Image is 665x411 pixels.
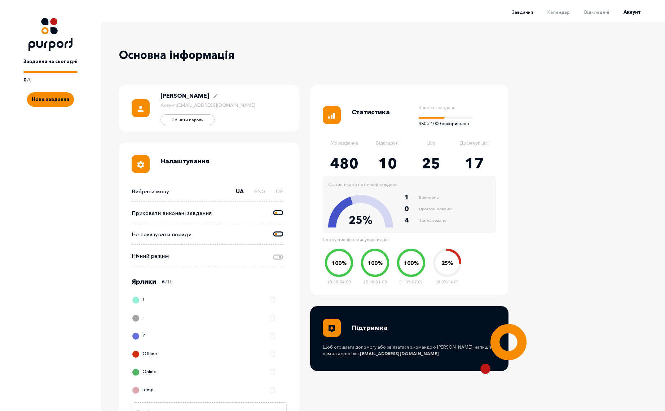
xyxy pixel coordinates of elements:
p: Акаунт : [EMAIL_ADDRESS][DOMAIN_NAME] [160,102,255,109]
div: temp [133,384,154,399]
div: 4 [405,216,417,225]
p: Статистика за поточний тиждень [328,181,397,188]
span: Виконано [419,194,439,200]
p: Вибрати мову [132,187,169,196]
p: 0 [23,76,26,84]
span: Відкладені [584,9,609,15]
div: 1 [405,193,417,202]
p: [PERSON_NAME] [160,91,209,100]
p: Продуктивність минулих тижнів [323,237,467,243]
p: 6 [162,278,164,291]
a: Завдання [498,9,533,15]
a: Create new task [27,83,74,107]
p: 08.09-14.09 [431,279,463,285]
p: 25 % [343,212,379,228]
p: 480 [323,153,366,174]
p: Нічний режим [132,252,169,260]
div: Offline [133,348,157,363]
div: Online [133,366,157,381]
p: Усі завдання [323,140,366,154]
a: Календар [533,9,570,15]
p: Досягнуті цілі [453,140,496,154]
button: Edit password [160,114,215,125]
div: - [133,312,144,327]
p: Не показувати поради [132,230,191,239]
p: Відкладені [366,140,409,154]
button: Delete label [266,312,274,320]
span: Акаунт [624,9,641,15]
p: 25 [409,153,453,174]
span: Календар [547,9,570,15]
a: [EMAIL_ADDRESS][DOMAIN_NAME] [360,351,439,356]
p: 480 з 1000 використано [419,120,473,127]
span: Протерміновано [419,206,452,212]
a: Акаунт [609,9,641,15]
p: 17 [453,153,496,174]
img: Logo icon [28,18,72,51]
p: 25.08-31.08 [359,279,391,285]
p: 0 [29,76,32,84]
p: Підтримка [352,323,388,333]
div: ! [133,294,144,309]
p: 10 [366,153,409,174]
label: UA [236,187,244,202]
p: Статистика [352,107,390,117]
button: Delete label [266,330,274,338]
p: Кількість завдань [419,105,473,111]
a: Завдання на сьогодні0/0 [23,51,78,83]
button: Delete label [266,366,274,374]
p: 18.08-24.08 [323,279,355,285]
text: 100 % [368,260,383,266]
button: Delete label [266,384,274,392]
p: / [27,76,29,84]
button: Delete label [266,348,274,356]
span: Завдання [512,9,533,15]
button: Delete label [266,294,274,302]
label: ENG [254,187,265,202]
span: Заплановано [419,217,446,224]
p: 01.09-07.09 [395,279,427,285]
p: Приховати виконані завдання [132,209,212,217]
text: 100 % [332,260,347,266]
p: Ярлики [132,277,156,287]
p: / 10 [165,278,173,286]
text: 25 % [441,260,453,266]
div: 0 [405,204,417,214]
label: DE [276,187,283,202]
span: Нове завдання [32,96,69,102]
p: Налаштування [160,156,210,166]
b: Щоб отримати допомогу або зв'язатися з командою [PERSON_NAME], напишіть нам за адресою : [323,344,496,357]
button: Create new task [27,92,74,107]
text: 100 % [404,260,419,266]
div: ? [133,330,145,345]
a: Відкладені [570,9,609,15]
p: Основна інформація [119,47,263,63]
p: Цілі [409,140,453,154]
p: Завдання на сьогодні [23,58,78,65]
